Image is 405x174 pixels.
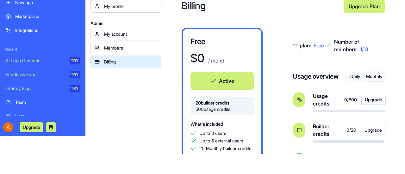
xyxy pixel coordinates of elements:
div: My profile [104,3,157,9]
h3: Free [190,37,254,47]
div: TRY [70,71,80,78]
a: Help [2,110,84,123]
span: Up to 5 external users [199,138,243,144]
span: What's included [190,121,223,127]
span: 20 builder credits [196,100,249,106]
span: plan: [300,42,311,49]
div: Integrations [15,27,80,33]
span: 0 / 20 [346,127,356,133]
span: 1 / 3 [360,46,368,52]
a: Literary BlogTRY [2,82,84,95]
a: Team [2,96,84,109]
span: Usage credits [313,92,344,107]
a: My account [90,28,161,40]
span: Recent [2,47,84,52]
div: Billing [104,59,157,65]
button: Upgrade [361,95,386,105]
a: Upgrade [361,125,385,135]
button: Daily [346,72,365,81]
a: AI Logo GeneratorTRY [2,54,84,67]
span: Number of members: [334,39,359,52]
a: Members [90,42,161,54]
div: Literary Blog [6,85,65,92]
div: TRY [70,85,80,92]
a: Upgrade [20,124,43,130]
a: Feedback FormTRY [2,68,84,81]
div: AI Logo Generator [6,57,65,64]
span: Free [314,42,324,49]
div: My account [104,31,157,37]
h1: $ 0 [190,52,204,64]
button: Upgrade [20,122,43,132]
div: Feedback Form [6,71,65,78]
span: 500 usage credits [196,106,249,112]
a: Upgrade [361,95,385,105]
p: / month [207,57,226,64]
button: Monthly [365,72,384,81]
span: Builder credits [313,123,346,138]
button: Upgrade [361,125,385,135]
span: 500 Monthly usage credits [199,153,252,159]
a: Marketplace [2,10,84,23]
span: 0 / 500 [344,97,356,103]
div: Members [104,45,157,51]
a: Integrations [2,24,84,37]
span: Admin [90,20,161,27]
a: Billing [90,56,161,68]
h4: Usage overview [293,72,339,81]
span: Bonus builder credits [313,153,350,168]
span: 20 Monthly builder credits [199,145,251,152]
div: TRY [70,57,80,64]
div: Help [15,113,80,119]
div: Marketplace [15,13,80,20]
button: Active [190,72,254,90]
span: Up to 3 users [199,130,226,136]
img: ACg8ocK6yiNEbkF9Pv4roYnkAOki2sZYQrW7UaVyEV6GmURZ_rD7Bw=s96-c [3,122,13,132]
div: Team [15,99,80,105]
